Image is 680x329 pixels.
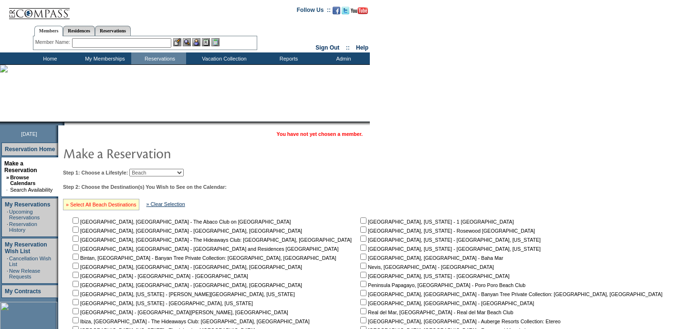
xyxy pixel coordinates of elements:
td: Home [21,52,76,64]
span: [DATE] [21,131,37,137]
b: » [6,175,9,180]
a: New Release Requests [9,268,40,279]
a: Search Availability [10,187,52,193]
td: Reports [260,52,315,64]
a: Make a Reservation [4,160,37,174]
img: b_calculator.gif [211,38,220,46]
a: Cancellation Wish List [9,256,51,267]
nobr: Peninsula Papagayo, [GEOGRAPHIC_DATA] - Poro Poro Beach Club [358,282,525,288]
a: Become our fan on Facebook [333,10,340,15]
nobr: [GEOGRAPHIC_DATA], [GEOGRAPHIC_DATA] - [GEOGRAPHIC_DATA], [GEOGRAPHIC_DATA] [71,264,302,270]
a: My Reservation Wish List [5,241,47,255]
a: Reservation History [9,221,37,233]
nobr: Nevis, [GEOGRAPHIC_DATA] - [GEOGRAPHIC_DATA] [358,264,494,270]
nobr: [GEOGRAPHIC_DATA] - [GEOGRAPHIC_DATA] - [GEOGRAPHIC_DATA] [71,273,248,279]
nobr: [GEOGRAPHIC_DATA], [US_STATE] - 1 [GEOGRAPHIC_DATA] [358,219,514,225]
nobr: [GEOGRAPHIC_DATA], [US_STATE] - Rosewood [GEOGRAPHIC_DATA] [358,228,535,234]
span: :: [346,44,350,51]
a: Members [34,26,63,36]
a: Residences [63,26,95,36]
td: Follow Us :: [297,6,331,17]
img: b_edit.gif [173,38,181,46]
td: · [7,221,8,233]
td: · [7,268,8,279]
nobr: [GEOGRAPHIC_DATA], [US_STATE] - [GEOGRAPHIC_DATA], [US_STATE] [358,246,541,252]
nobr: [GEOGRAPHIC_DATA], [GEOGRAPHIC_DATA] - [GEOGRAPHIC_DATA], [GEOGRAPHIC_DATA] [71,228,302,234]
nobr: [GEOGRAPHIC_DATA], [GEOGRAPHIC_DATA] - [GEOGRAPHIC_DATA] [358,300,534,306]
a: Subscribe to our YouTube Channel [351,10,368,15]
a: Follow us on Twitter [342,10,349,15]
nobr: [GEOGRAPHIC_DATA], [US_STATE] - [GEOGRAPHIC_DATA], [US_STATE] [358,237,541,243]
nobr: [GEOGRAPHIC_DATA], [US_STATE] - [PERSON_NAME][GEOGRAPHIC_DATA], [US_STATE] [71,291,295,297]
td: · [7,209,8,220]
nobr: [GEOGRAPHIC_DATA], [GEOGRAPHIC_DATA] - Baha Mar [358,255,503,261]
img: Subscribe to our YouTube Channel [351,7,368,14]
a: Browse Calendars [10,175,35,186]
a: My Contracts [5,288,41,295]
a: My Reservations [5,201,50,208]
nobr: [GEOGRAPHIC_DATA], [GEOGRAPHIC_DATA] - Auberge Resorts Collection: Etereo [358,319,561,324]
nobr: [GEOGRAPHIC_DATA], [US_STATE] - [GEOGRAPHIC_DATA] [358,273,510,279]
img: View [183,38,191,46]
nobr: [GEOGRAPHIC_DATA], [GEOGRAPHIC_DATA] - The Hideaways Club: [GEOGRAPHIC_DATA], [GEOGRAPHIC_DATA] [71,237,352,243]
img: Become our fan on Facebook [333,7,340,14]
a: Reservation Home [5,146,55,153]
a: Reservations [95,26,131,36]
b: Step 1: Choose a Lifestyle: [63,170,128,175]
nobr: Bintan, [GEOGRAPHIC_DATA] - Banyan Tree Private Collection: [GEOGRAPHIC_DATA], [GEOGRAPHIC_DATA] [71,255,336,261]
img: promoShadowLeftCorner.gif [61,122,64,125]
td: Admin [315,52,370,64]
a: Sign Out [315,44,339,51]
img: Reservations [202,38,210,46]
td: Reservations [131,52,186,64]
nobr: [GEOGRAPHIC_DATA], [GEOGRAPHIC_DATA] - The Abaco Club on [GEOGRAPHIC_DATA] [71,219,291,225]
td: Vacation Collection [186,52,260,64]
nobr: [GEOGRAPHIC_DATA] - [GEOGRAPHIC_DATA][PERSON_NAME], [GEOGRAPHIC_DATA] [71,309,288,315]
img: pgTtlMakeReservation.gif [63,144,254,163]
a: » Select All Beach Destinations [66,202,136,207]
span: You have not yet chosen a member. [277,131,363,137]
img: Follow us on Twitter [342,7,349,14]
b: Step 2: Choose the Destination(s) You Wish to See on the Calendar: [63,184,227,190]
td: · [6,187,9,193]
nobr: [GEOGRAPHIC_DATA], [GEOGRAPHIC_DATA] - [GEOGRAPHIC_DATA] and Residences [GEOGRAPHIC_DATA] [71,246,338,252]
nobr: Real del Mar, [GEOGRAPHIC_DATA] - Real del Mar Beach Club [358,309,513,315]
nobr: [GEOGRAPHIC_DATA], [US_STATE] - [GEOGRAPHIC_DATA], [US_STATE] [71,300,253,306]
nobr: [GEOGRAPHIC_DATA], [GEOGRAPHIC_DATA] - Banyan Tree Private Collection: [GEOGRAPHIC_DATA], [GEOGRA... [358,291,662,297]
img: blank.gif [64,122,65,125]
a: » Clear Selection [146,201,185,207]
a: Help [356,44,368,51]
nobr: [GEOGRAPHIC_DATA], [GEOGRAPHIC_DATA] - [GEOGRAPHIC_DATA], [GEOGRAPHIC_DATA] [71,282,302,288]
nobr: Ibiza, [GEOGRAPHIC_DATA] - The Hideaways Club: [GEOGRAPHIC_DATA], [GEOGRAPHIC_DATA] [71,319,310,324]
img: Impersonate [192,38,200,46]
div: Member Name: [35,38,72,46]
td: My Memberships [76,52,131,64]
td: · [7,256,8,267]
a: Upcoming Reservations [9,209,40,220]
